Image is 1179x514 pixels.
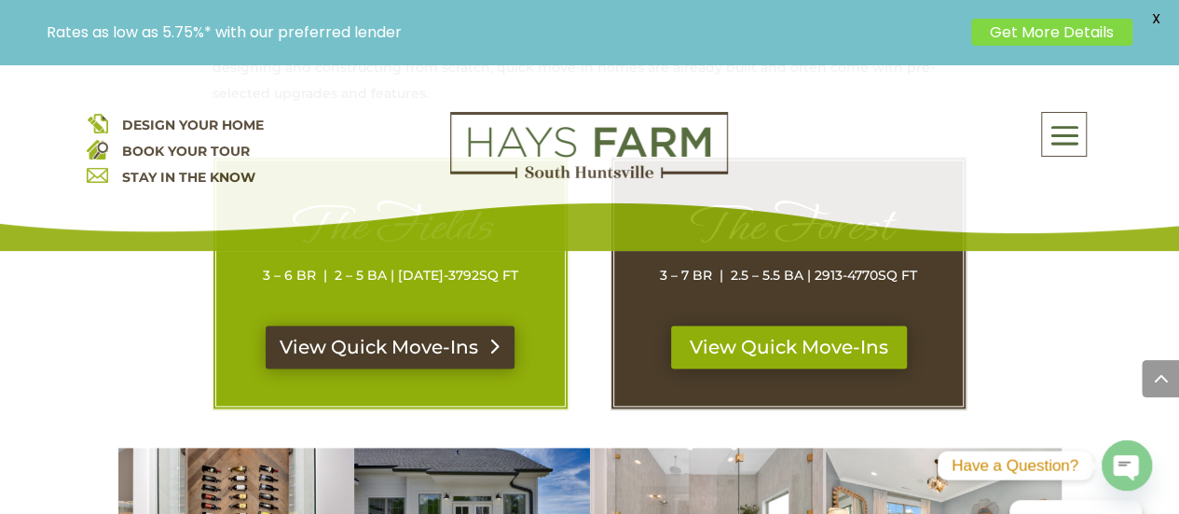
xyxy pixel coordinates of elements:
[122,169,255,186] a: STAY IN THE KNOW
[263,267,479,284] span: 3 – 6 BR | 2 – 5 BA | [DATE]-3792
[671,326,907,368] a: View Quick Move-Ins
[87,138,108,160] img: book your home tour
[479,267,518,284] span: SQ FT
[651,262,926,288] p: 3 – 7 BR | 2.5 – 5.5 BA | 2913-4770
[122,117,264,133] a: DESIGN YOUR HOME
[266,326,514,368] a: View Quick Move-Ins
[971,19,1132,46] a: Get More Details
[122,143,250,160] a: BOOK YOUR TOUR
[450,112,728,179] img: Logo
[1142,5,1170,33] span: X
[47,23,962,41] p: Rates as low as 5.75%* with our preferred lender
[87,112,108,133] img: design your home
[878,267,917,284] span: SQ FT
[450,166,728,183] a: hays farm homes huntsville development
